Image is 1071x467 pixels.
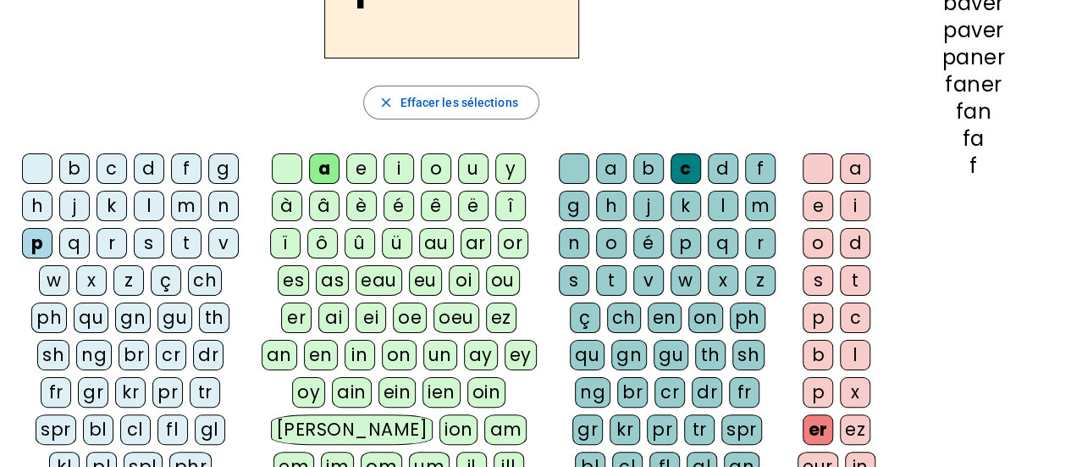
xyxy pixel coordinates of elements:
[74,303,108,333] div: qu
[439,414,478,445] div: ion
[803,377,833,408] div: p
[671,153,701,184] div: c
[59,228,90,259] div: q
[115,377,146,408] div: kr
[505,340,537,370] div: ey
[363,86,538,120] button: Effacer les sélections
[152,377,183,408] div: pr
[208,191,239,221] div: n
[607,303,641,333] div: ch
[903,20,1044,41] div: paver
[708,191,738,221] div: l
[304,340,338,370] div: en
[570,303,600,333] div: ç
[745,265,776,296] div: z
[423,340,457,370] div: un
[151,265,181,296] div: ç
[115,303,151,333] div: gn
[378,95,393,110] mat-icon: close
[307,228,338,259] div: ô
[78,377,108,408] div: gr
[433,303,479,333] div: oeu
[745,228,776,259] div: r
[840,265,870,296] div: t
[730,303,765,333] div: ph
[461,228,491,259] div: ar
[382,340,417,370] div: on
[113,265,144,296] div: z
[190,377,220,408] div: tr
[803,191,833,221] div: e
[262,340,297,370] div: an
[199,303,229,333] div: th
[356,265,402,296] div: eau
[903,102,1044,122] div: fan
[22,228,52,259] div: p
[188,265,222,296] div: ch
[688,303,723,333] div: on
[840,191,870,221] div: i
[22,191,52,221] div: h
[409,265,442,296] div: eu
[134,153,164,184] div: d
[729,377,759,408] div: fr
[270,228,301,259] div: ï
[134,228,164,259] div: s
[458,153,489,184] div: u
[171,191,202,221] div: m
[684,414,715,445] div: tr
[695,340,726,370] div: th
[421,153,451,184] div: o
[356,303,386,333] div: ei
[903,129,1044,149] div: fa
[840,153,870,184] div: a
[83,414,113,445] div: bl
[648,303,682,333] div: en
[732,340,765,370] div: sh
[59,153,90,184] div: b
[76,265,107,296] div: x
[803,265,833,296] div: s
[271,414,433,445] div: [PERSON_NAME]
[97,153,127,184] div: c
[193,340,224,370] div: dr
[840,303,870,333] div: c
[486,265,520,296] div: ou
[449,265,479,296] div: oi
[467,377,506,408] div: oin
[840,414,870,445] div: ez
[840,340,870,370] div: l
[332,377,372,408] div: ain
[559,228,589,259] div: n
[76,340,112,370] div: ng
[596,191,627,221] div: h
[840,377,870,408] div: x
[31,303,67,333] div: ph
[633,228,664,259] div: é
[195,414,225,445] div: gl
[721,414,762,445] div: spr
[120,414,151,445] div: cl
[610,414,640,445] div: kr
[157,303,192,333] div: gu
[41,377,71,408] div: fr
[633,265,664,296] div: v
[708,265,738,296] div: x
[346,153,377,184] div: e
[498,228,528,259] div: or
[382,228,412,259] div: ü
[171,153,202,184] div: f
[378,377,417,408] div: ein
[39,265,69,296] div: w
[309,153,340,184] div: a
[318,303,349,333] div: ai
[345,228,375,259] div: û
[421,191,451,221] div: ê
[495,191,526,221] div: î
[708,153,738,184] div: d
[384,153,414,184] div: i
[671,265,701,296] div: w
[803,303,833,333] div: p
[803,340,833,370] div: b
[345,340,375,370] div: in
